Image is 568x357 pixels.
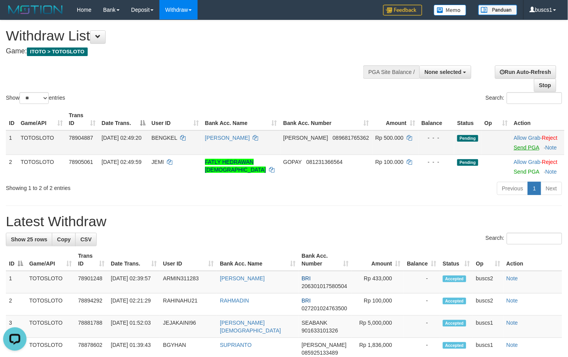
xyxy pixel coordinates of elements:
a: Note [506,320,518,326]
td: 3 [6,316,26,338]
th: Game/API: activate to sort column ascending [18,108,66,130]
td: Rp 100,000 [352,294,404,316]
span: JEMI [152,159,164,165]
span: Accepted [443,342,466,349]
span: ITOTO > TOTOSLOTO [27,47,88,56]
h1: Latest Withdraw [6,214,562,229]
a: Reject [542,159,558,165]
a: Note [545,144,557,151]
td: TOTOSLOTO [26,316,75,338]
span: Pending [457,159,478,166]
th: Amount: activate to sort column ascending [352,249,404,271]
img: Feedback.jpg [383,5,422,16]
a: Send PGA [514,169,539,175]
a: Note [506,342,518,348]
td: TOTOSLOTO [18,155,66,179]
h4: Game: [6,47,371,55]
th: User ID: activate to sort column ascending [149,108,202,130]
td: TOTOSLOTO [26,271,75,294]
a: [PERSON_NAME][DEMOGRAPHIC_DATA] [220,320,281,334]
a: Copy [52,233,76,246]
a: Stop [534,79,556,92]
th: Op: activate to sort column ascending [481,108,511,130]
td: 78881788 [75,316,108,338]
span: None selected [425,69,462,75]
td: TOTOSLOTO [26,294,75,316]
select: Showentries [19,92,49,104]
th: ID: activate to sort column descending [6,249,26,271]
a: Send PGA [514,144,539,151]
td: buscs2 [473,294,503,316]
td: RAHINAHU21 [160,294,217,316]
span: Rp 100.000 [375,159,403,165]
span: Copy 081231366564 to clipboard [306,159,343,165]
th: Bank Acc. Name: activate to sort column ascending [217,249,299,271]
span: Copy 089681765362 to clipboard [333,135,369,141]
a: [PERSON_NAME] [220,275,265,281]
td: JEJAKAINI96 [160,316,217,338]
span: [PERSON_NAME] [283,135,328,141]
th: Action [511,108,564,130]
img: MOTION_logo.png [6,4,65,16]
a: RAHMADIN [220,297,249,304]
a: Next [541,182,562,195]
th: Date Trans.: activate to sort column ascending [108,249,160,271]
label: Search: [486,233,562,244]
td: - [404,271,440,294]
td: [DATE] 01:52:03 [108,316,160,338]
a: Reject [542,135,558,141]
th: Bank Acc. Number: activate to sort column ascending [299,249,352,271]
img: Button%20Memo.svg [434,5,467,16]
td: 78901248 [75,271,108,294]
a: Allow Grab [514,159,540,165]
label: Show entries [6,92,65,104]
div: PGA Site Balance / [363,65,419,79]
a: 1 [528,182,541,195]
td: buscs1 [473,316,503,338]
th: Op: activate to sort column ascending [473,249,503,271]
span: Copy 085925133489 to clipboard [302,350,338,356]
th: Status [454,108,481,130]
td: ARMIN311283 [160,271,217,294]
th: Bank Acc. Number: activate to sort column ascending [280,108,372,130]
input: Search: [507,92,562,104]
button: Open LiveChat chat widget [3,3,27,26]
td: · [511,130,564,155]
span: Copy 901633101326 to clipboard [302,327,338,334]
span: · [514,159,542,165]
a: SUPRIANTO [220,342,251,348]
span: Pending [457,135,478,142]
td: · [511,155,564,179]
th: Amount: activate to sort column ascending [372,108,418,130]
a: Show 25 rows [6,233,52,246]
td: Rp 5,000,000 [352,316,404,338]
th: Trans ID: activate to sort column ascending [66,108,99,130]
td: 1 [6,271,26,294]
td: 1 [6,130,18,155]
td: - [404,316,440,338]
th: Balance: activate to sort column ascending [404,249,440,271]
span: BENGKEL [152,135,177,141]
div: - - - [421,158,451,166]
span: CSV [80,236,92,243]
th: ID [6,108,18,130]
th: User ID: activate to sort column ascending [160,249,217,271]
h1: Withdraw List [6,28,371,44]
span: [PERSON_NAME] [302,342,347,348]
span: BRI [302,275,311,281]
div: - - - [421,134,451,142]
span: [DATE] 02:49:59 [102,159,142,165]
span: GOPAY [283,159,302,165]
th: Trans ID: activate to sort column ascending [75,249,108,271]
span: 78904887 [69,135,93,141]
a: [PERSON_NAME] [205,135,250,141]
img: panduan.png [478,5,517,15]
span: Copy 206301017580504 to clipboard [302,283,347,289]
th: Action [503,249,562,271]
th: Date Trans.: activate to sort column descending [99,108,149,130]
span: Rp 500.000 [375,135,403,141]
td: 2 [6,155,18,179]
button: None selected [419,65,471,79]
a: Note [545,169,557,175]
span: BRI [302,297,311,304]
